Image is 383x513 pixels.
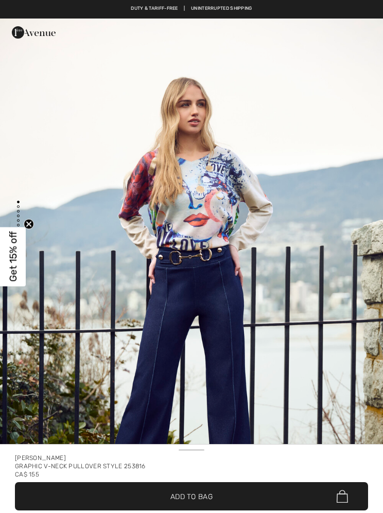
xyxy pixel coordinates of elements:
[15,454,368,462] div: [PERSON_NAME]
[12,22,56,43] img: 1ère Avenue
[170,491,213,502] span: Add to Bag
[24,219,34,229] button: Close teaser
[12,28,56,37] a: 1ère Avenue
[15,462,368,470] div: Graphic V-neck Pullover Style 253816
[15,482,368,510] button: Add to Bag
[15,471,39,478] span: CA$ 155
[337,490,348,503] img: Bag.svg
[7,232,19,282] span: Get 15% off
